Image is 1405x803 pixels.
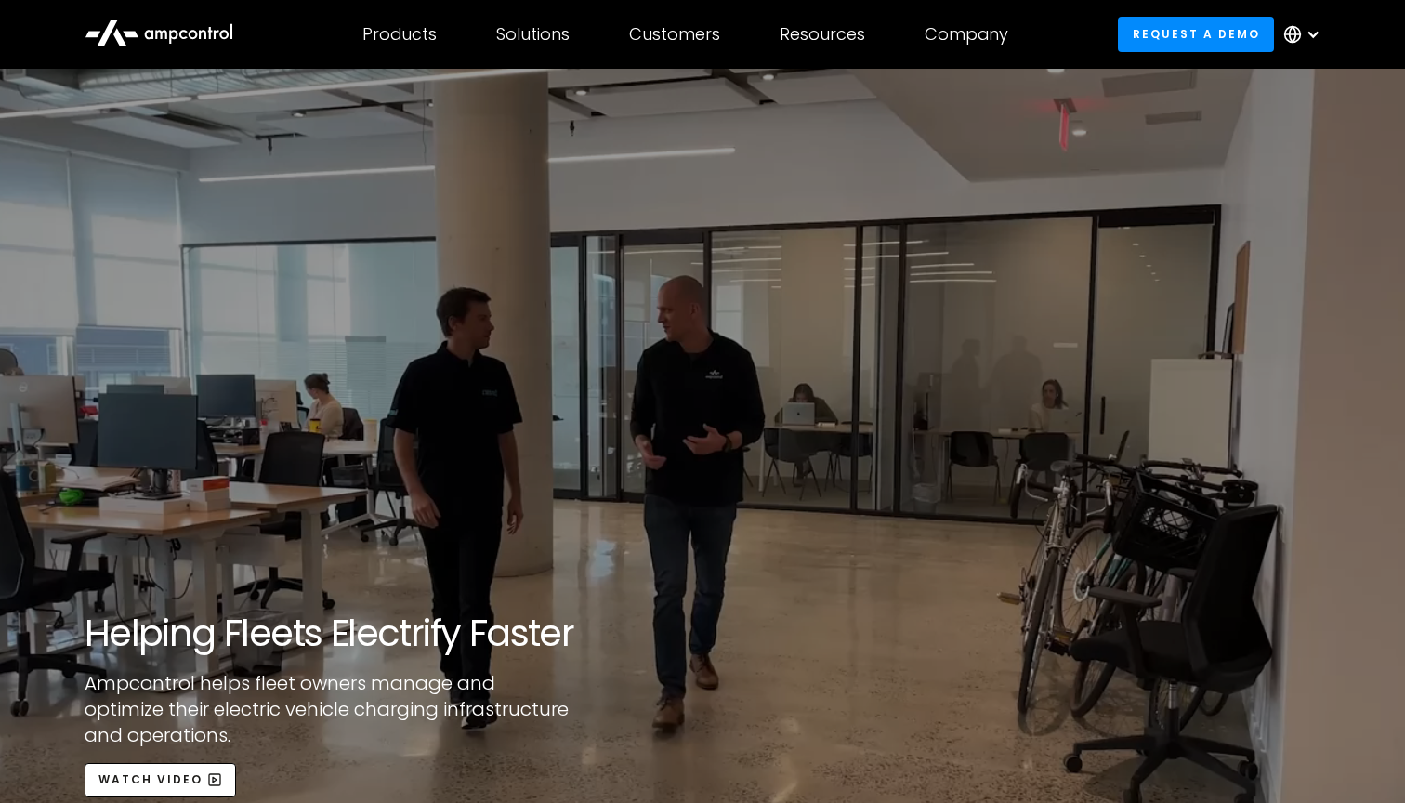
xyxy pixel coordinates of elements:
div: Resources [780,24,865,45]
div: Customers [629,24,720,45]
div: Company [925,24,1008,45]
div: Solutions [496,24,570,45]
div: Products [362,24,437,45]
a: Request a demo [1118,17,1274,51]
